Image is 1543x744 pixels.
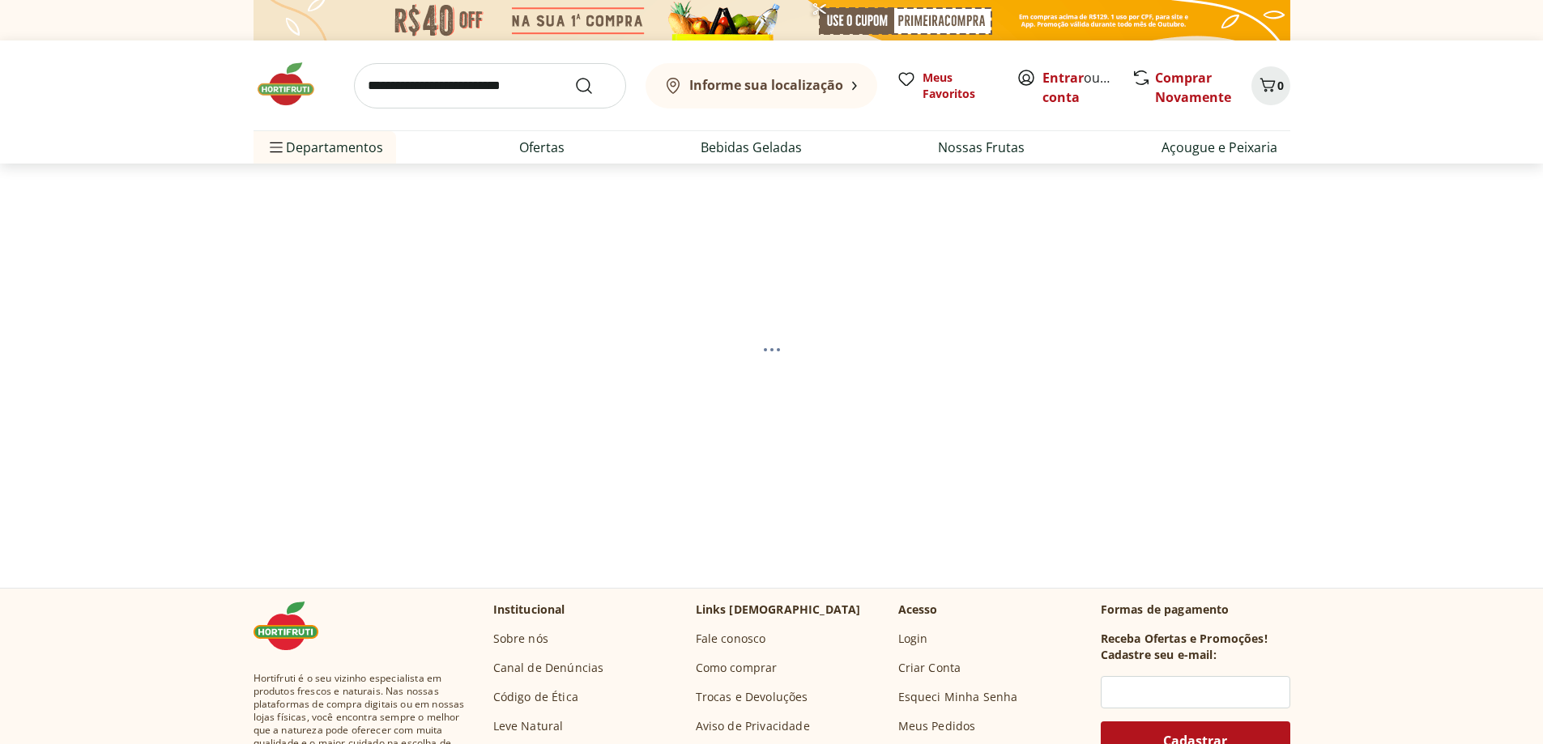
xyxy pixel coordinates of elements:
button: Submit Search [574,76,613,96]
a: Login [898,631,928,647]
input: search [354,63,626,108]
button: Informe sua localização [646,63,877,108]
a: Fale conosco [696,631,766,647]
a: Açougue e Peixaria [1162,138,1277,157]
p: Links [DEMOGRAPHIC_DATA] [696,602,861,618]
a: Código de Ética [493,689,578,705]
a: Meus Favoritos [897,70,997,102]
b: Informe sua localização [689,76,843,94]
h3: Receba Ofertas e Promoções! [1101,631,1268,647]
img: Hortifruti [254,60,335,108]
img: Hortifruti [254,602,335,650]
a: Comprar Novamente [1155,69,1231,106]
a: Criar conta [1042,69,1132,106]
a: Meus Pedidos [898,718,976,734]
a: Entrar [1042,69,1084,87]
a: Leve Natural [493,718,564,734]
span: ou [1042,68,1115,107]
a: Canal de Denúncias [493,660,604,676]
h3: Cadastre seu e-mail: [1101,647,1217,663]
a: Esqueci Minha Senha [898,689,1018,705]
p: Institucional [493,602,565,618]
a: Nossas Frutas [938,138,1025,157]
a: Sobre nós [493,631,548,647]
p: Acesso [898,602,938,618]
button: Menu [266,128,286,167]
span: Departamentos [266,128,383,167]
p: Formas de pagamento [1101,602,1290,618]
a: Criar Conta [898,660,961,676]
a: Ofertas [519,138,565,157]
a: Como comprar [696,660,778,676]
button: Carrinho [1251,66,1290,105]
a: Bebidas Geladas [701,138,802,157]
a: Aviso de Privacidade [696,718,810,734]
a: Trocas e Devoluções [696,689,808,705]
span: 0 [1277,78,1284,93]
span: Meus Favoritos [923,70,997,102]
